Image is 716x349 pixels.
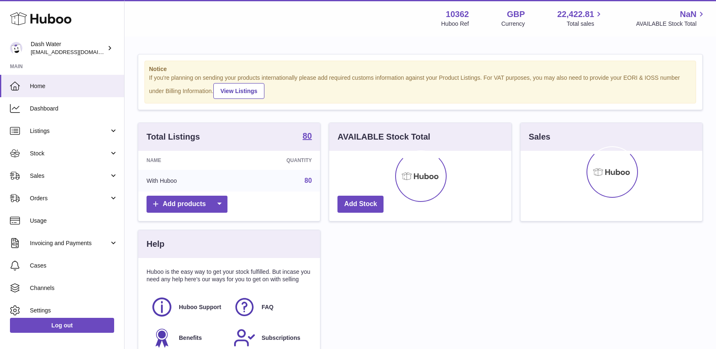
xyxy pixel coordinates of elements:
a: 80 [303,132,312,142]
a: 80 [305,177,312,184]
span: 22,422.81 [557,9,594,20]
span: NaN [680,9,696,20]
strong: 10362 [446,9,469,20]
a: Benefits [151,327,225,349]
h3: Total Listings [147,131,200,143]
span: Invoicing and Payments [30,239,109,247]
strong: 80 [303,132,312,140]
span: Settings [30,307,118,315]
h3: Sales [529,131,550,143]
span: Benefits [179,334,202,342]
a: Add Stock [337,196,384,213]
span: Huboo Support [179,303,221,311]
a: FAQ [233,296,308,318]
span: Home [30,82,118,90]
a: Huboo Support [151,296,225,318]
span: Orders [30,194,109,202]
div: Dash Water [31,40,105,56]
a: Add products [147,196,227,213]
span: FAQ [261,303,274,311]
td: With Huboo [138,170,234,192]
h3: AVAILABLE Stock Total [337,131,430,143]
div: If you're planning on sending your products internationally please add required customs informati... [149,74,692,99]
div: Currency [501,20,525,28]
a: NaN AVAILABLE Stock Total [636,9,706,28]
a: Subscriptions [233,327,308,349]
img: orders@dash-water.com [10,42,22,54]
span: Dashboard [30,105,118,113]
a: View Listings [213,83,264,99]
span: Total sales [567,20,604,28]
span: Channels [30,284,118,292]
span: [EMAIL_ADDRESS][DOMAIN_NAME] [31,49,122,55]
a: Log out [10,318,114,333]
th: Quantity [234,151,320,170]
p: Huboo is the easy way to get your stock fulfilled. But incase you need any help here's our ways f... [147,268,312,284]
a: 22,422.81 Total sales [557,9,604,28]
span: Sales [30,172,109,180]
span: Stock [30,150,109,157]
span: Listings [30,127,109,135]
span: Subscriptions [261,334,300,342]
div: Huboo Ref [441,20,469,28]
span: AVAILABLE Stock Total [636,20,706,28]
h3: Help [147,238,164,250]
strong: GBP [507,9,525,20]
span: Usage [30,217,118,225]
th: Name [138,151,234,170]
strong: Notice [149,65,692,73]
span: Cases [30,262,118,270]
